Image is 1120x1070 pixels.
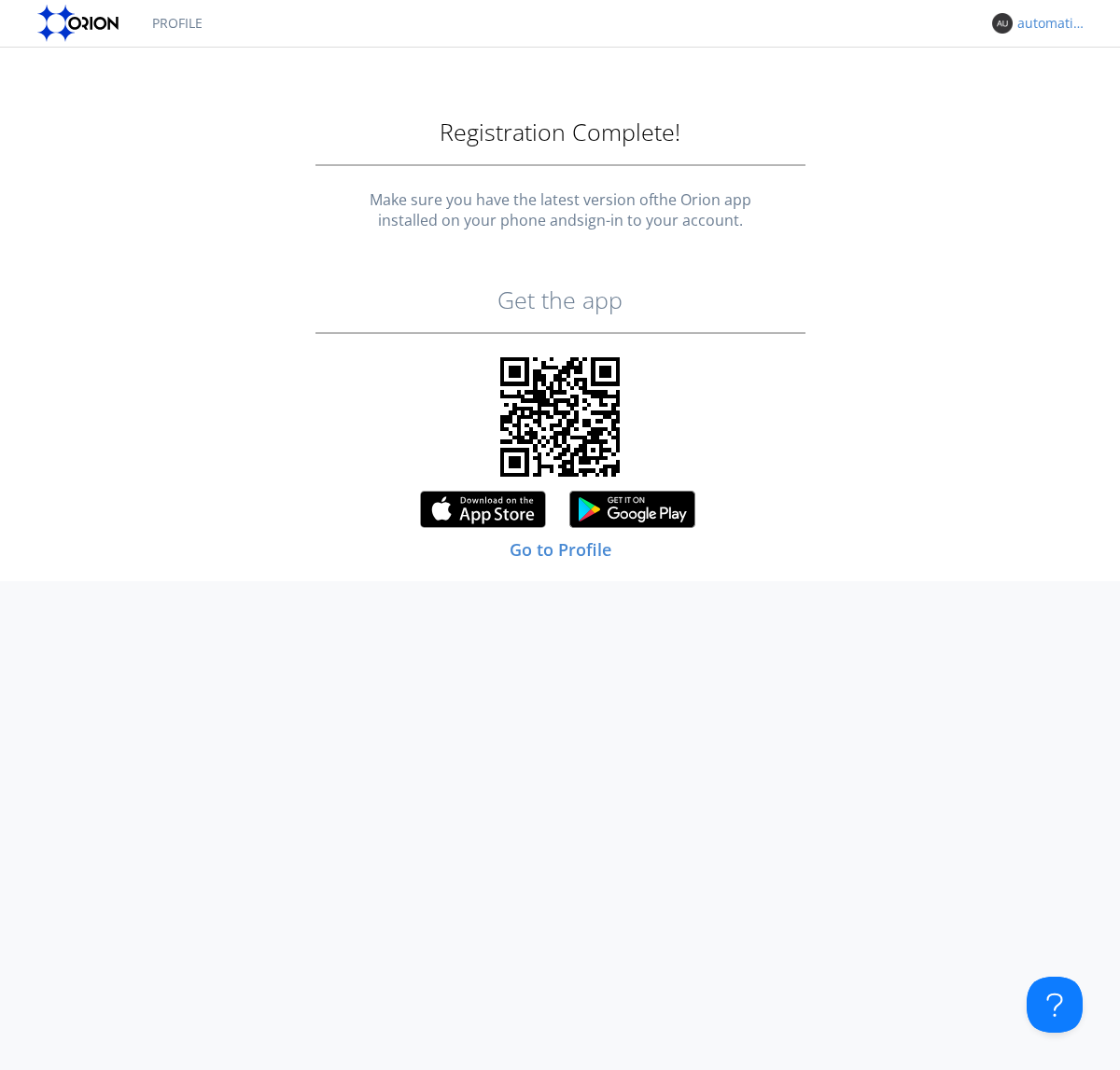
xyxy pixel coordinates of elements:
[1027,977,1083,1033] iframe: Toggle Customer Support
[19,119,1101,146] h1: Registration Complete!
[19,287,1101,313] h2: Get the app
[569,491,700,536] img: googleplay.svg
[500,357,620,477] img: qrcode.svg
[992,13,1013,34] img: 373638.png
[510,538,611,561] a: Go to Profile
[19,189,1101,232] div: Make sure you have the latest version of the Orion app installed on your phone and sign-in to you...
[1017,14,1087,33] div: automation+changelanguage+1755060451
[37,5,124,42] img: orion-labs-logo.svg
[420,491,551,536] img: appstore.svg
